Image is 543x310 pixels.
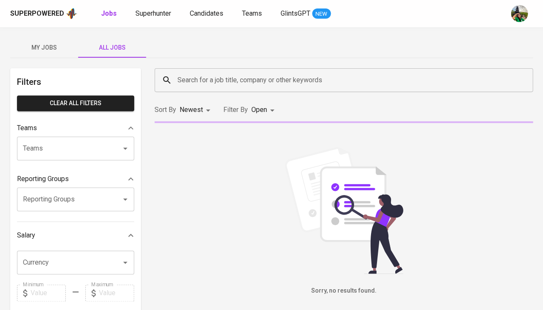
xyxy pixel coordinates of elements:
[180,102,213,118] div: Newest
[281,9,310,17] span: GlintsGPT
[312,10,331,18] span: NEW
[17,227,134,244] div: Salary
[242,9,262,17] span: Teams
[101,8,118,19] a: Jobs
[17,120,134,137] div: Teams
[251,106,267,114] span: Open
[101,9,117,17] b: Jobs
[135,9,171,17] span: Superhunter
[10,9,64,19] div: Superpowered
[190,9,223,17] span: Candidates
[10,7,77,20] a: Superpoweredapp logo
[223,105,248,115] p: Filter By
[15,42,73,53] span: My Jobs
[24,98,127,109] span: Clear All filters
[190,8,225,19] a: Candidates
[31,285,66,302] input: Value
[17,170,134,187] div: Reporting Groups
[66,7,77,20] img: app logo
[155,105,176,115] p: Sort By
[281,8,331,19] a: GlintsGPT NEW
[119,257,131,268] button: Open
[17,174,69,184] p: Reporting Groups
[135,8,173,19] a: Superhunter
[17,123,37,133] p: Teams
[119,142,131,154] button: Open
[99,285,134,302] input: Value
[17,230,35,240] p: Salary
[280,147,408,274] img: file_searching.svg
[251,102,277,118] div: Open
[83,42,141,53] span: All Jobs
[180,105,203,115] p: Newest
[119,193,131,205] button: Open
[17,75,134,89] h6: Filters
[155,286,533,296] h6: Sorry, no results found.
[242,8,264,19] a: Teams
[17,95,134,111] button: Clear All filters
[511,5,528,22] img: eva@glints.com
